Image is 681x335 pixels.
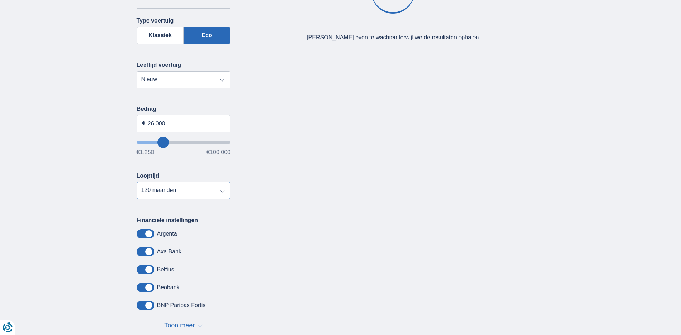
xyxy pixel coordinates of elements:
[137,106,231,112] label: Bedrag
[137,149,154,155] span: €1.250
[184,27,230,44] label: Eco
[137,141,231,144] input: wantToBorrow
[137,173,159,179] label: Looptijd
[206,149,230,155] span: €100.000
[307,34,479,42] div: [PERSON_NAME] even te wachten terwijl we de resultaten ophalen
[157,248,181,255] label: Axa Bank
[162,321,205,331] button: Toon meer ▼
[164,321,195,330] span: Toon meer
[137,27,184,44] label: Klassiek
[137,18,174,24] label: Type voertuig
[157,231,177,237] label: Argenta
[157,302,206,309] label: BNP Paribas Fortis
[157,266,174,273] label: Belfius
[137,217,198,223] label: Financiële instellingen
[137,62,181,68] label: Leeftijd voertuig
[157,284,180,291] label: Beobank
[142,119,146,128] span: €
[198,324,203,327] span: ▼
